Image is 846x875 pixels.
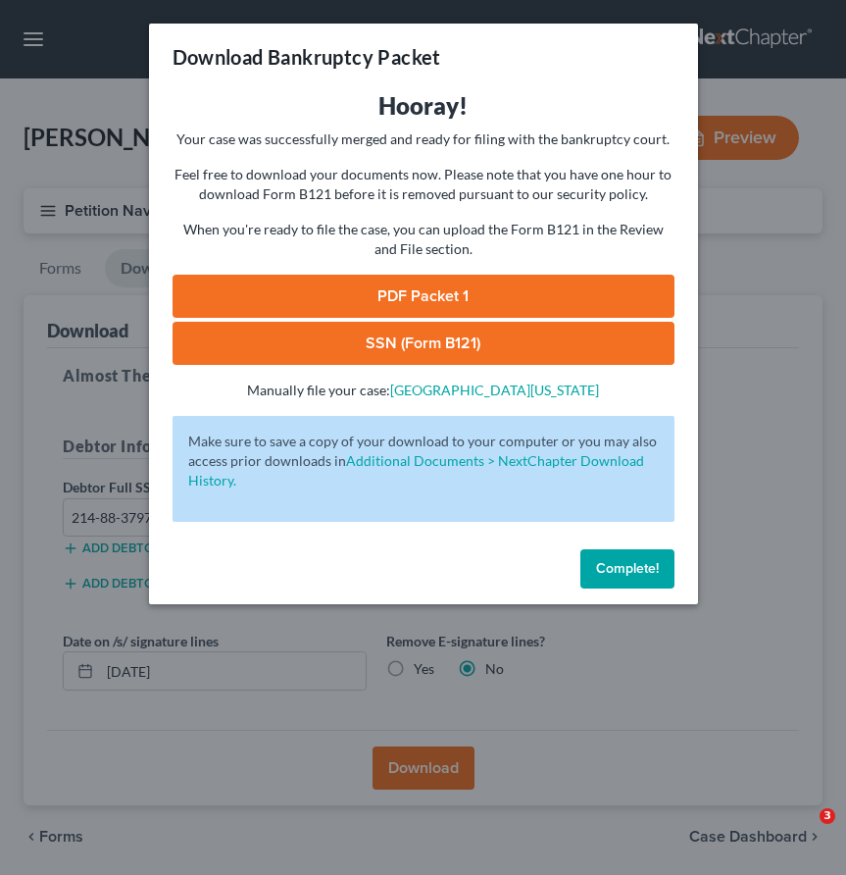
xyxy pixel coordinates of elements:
p: Make sure to save a copy of your download to your computer or you may also access prior downloads in [188,432,659,490]
h3: Download Bankruptcy Packet [173,43,441,71]
p: Manually file your case: [173,381,674,400]
span: 3 [820,808,835,824]
h3: Hooray! [173,90,674,122]
iframe: Intercom live chat [779,808,826,855]
a: [GEOGRAPHIC_DATA][US_STATE] [390,382,599,398]
a: PDF Packet 1 [173,275,674,318]
p: When you're ready to file the case, you can upload the Form B121 in the Review and File section. [173,220,674,259]
button: Complete! [580,549,674,589]
span: Complete! [596,560,659,577]
p: Feel free to download your documents now. Please note that you have one hour to download Form B12... [173,165,674,204]
a: SSN (Form B121) [173,322,674,365]
p: Your case was successfully merged and ready for filing with the bankruptcy court. [173,129,674,149]
a: Additional Documents > NextChapter Download History. [188,452,644,489]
